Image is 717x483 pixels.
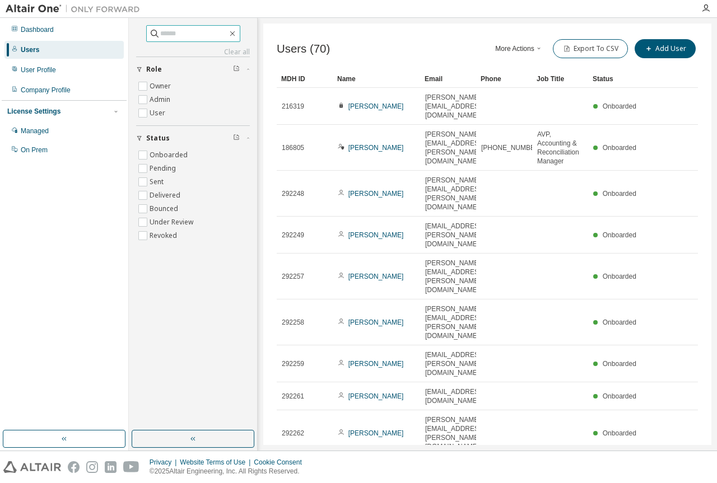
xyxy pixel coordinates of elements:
[21,126,49,135] div: Managed
[348,273,404,280] a: [PERSON_NAME]
[635,39,696,58] button: Add User
[150,93,173,106] label: Admin
[150,215,195,229] label: Under Review
[233,65,240,74] span: Clear filter
[282,231,304,240] span: 292249
[348,190,404,198] a: [PERSON_NAME]
[254,458,308,467] div: Cookie Consent
[603,273,636,280] span: Onboarded
[281,70,328,88] div: MDH ID
[425,130,485,166] span: [PERSON_NAME][EMAIL_ADDRESS][PERSON_NAME][DOMAIN_NAME]
[233,134,240,143] span: Clear filter
[481,143,542,152] span: [PHONE_NUMBER]
[537,70,584,88] div: Job Title
[492,39,546,58] button: More Actions
[136,126,250,151] button: Status
[146,65,162,74] span: Role
[348,102,404,110] a: [PERSON_NAME]
[425,70,472,88] div: Email
[425,93,485,120] span: [PERSON_NAME][EMAIL_ADDRESS][DOMAIN_NAME]
[603,360,636,368] span: Onboarded
[68,461,80,473] img: facebook.svg
[146,134,170,143] span: Status
[21,86,71,95] div: Company Profile
[348,429,404,437] a: [PERSON_NAME]
[277,43,330,55] span: Users (70)
[282,429,304,438] span: 292262
[282,272,304,281] span: 292257
[150,79,173,93] label: Owner
[425,415,485,451] span: [PERSON_NAME][EMAIL_ADDRESS][PERSON_NAME][DOMAIN_NAME]
[150,458,180,467] div: Privacy
[7,107,60,116] div: License Settings
[348,144,404,152] a: [PERSON_NAME]
[21,25,54,34] div: Dashboard
[150,202,180,215] label: Bounced
[603,144,636,152] span: Onboarded
[348,318,404,326] a: [PERSON_NAME]
[425,350,485,377] span: [EMAIL_ADDRESS][PERSON_NAME][DOMAIN_NAME]
[603,102,636,110] span: Onboarded
[105,461,117,473] img: linkedin.svg
[603,392,636,400] span: Onboarded
[136,48,250,57] a: Clear all
[348,392,404,400] a: [PERSON_NAME]
[603,190,636,198] span: Onboarded
[150,189,183,202] label: Delivered
[481,70,528,88] div: Phone
[425,222,485,248] span: [EMAIL_ADDRESS][PERSON_NAME][DOMAIN_NAME]
[150,175,166,189] label: Sent
[123,461,139,473] img: youtube.svg
[282,102,304,111] span: 216319
[337,70,416,88] div: Name
[21,45,39,54] div: Users
[3,461,61,473] img: altair_logo.svg
[425,304,485,340] span: [PERSON_NAME][EMAIL_ADDRESS][PERSON_NAME][DOMAIN_NAME]
[6,3,146,15] img: Altair One
[136,57,250,82] button: Role
[282,143,304,152] span: 186805
[348,360,404,368] a: [PERSON_NAME]
[425,176,485,212] span: [PERSON_NAME][EMAIL_ADDRESS][PERSON_NAME][DOMAIN_NAME]
[537,130,583,166] span: AVP, Accounting & Reconciliation Manager
[553,39,628,58] button: Export To CSV
[150,148,190,162] label: Onboarded
[348,231,404,239] a: [PERSON_NAME]
[425,259,485,294] span: [PERSON_NAME][EMAIL_ADDRESS][PERSON_NAME][DOMAIN_NAME]
[425,387,485,405] span: [EMAIL_ADDRESS][DOMAIN_NAME]
[180,458,254,467] div: Website Terms of Use
[282,189,304,198] span: 292248
[150,229,179,242] label: Revoked
[282,318,304,327] span: 292258
[150,106,167,120] label: User
[150,162,178,175] label: Pending
[282,359,304,368] span: 292259
[593,70,640,88] div: Status
[21,146,48,154] div: On Prem
[282,392,304,401] span: 292261
[150,467,309,476] p: © 2025 Altair Engineering, Inc. All Rights Reserved.
[603,318,636,326] span: Onboarded
[21,65,56,74] div: User Profile
[86,461,98,473] img: instagram.svg
[603,429,636,437] span: Onboarded
[603,231,636,239] span: Onboarded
